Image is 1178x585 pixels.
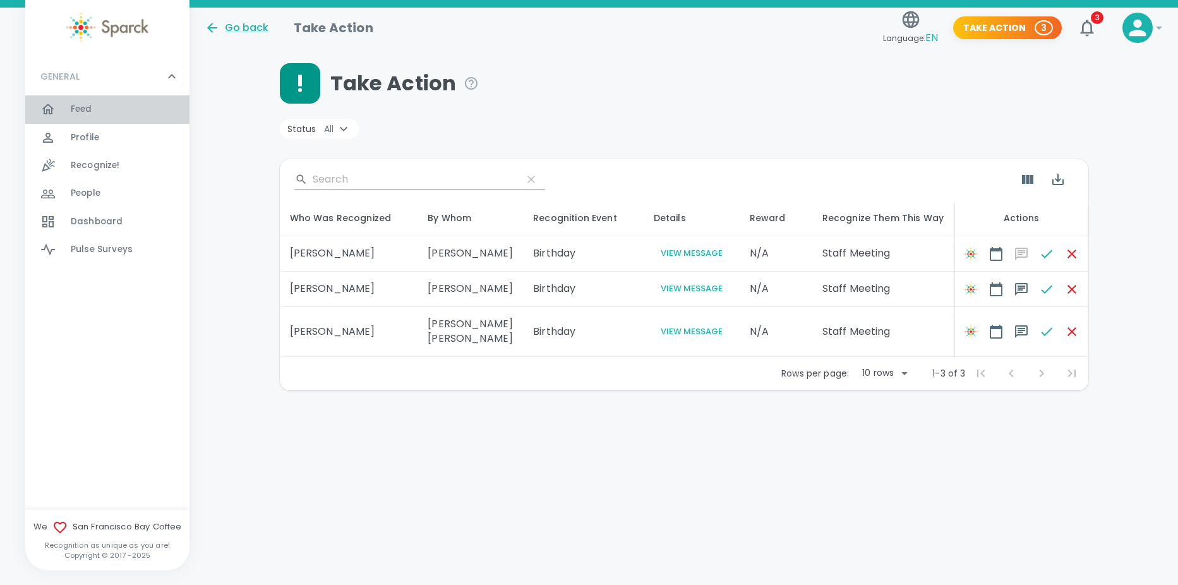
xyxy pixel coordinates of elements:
[822,210,960,226] div: Recognize Them This Way
[25,208,189,236] a: Dashboard
[324,123,334,135] span: All
[740,236,812,272] td: N/A
[964,282,979,297] img: Sparck logo
[1041,21,1047,34] p: 3
[1091,11,1103,24] span: 3
[740,307,812,357] td: N/A
[964,324,979,339] img: Sparck logo
[859,366,897,379] div: 10 rows
[330,71,479,96] span: Take Action
[1043,164,1073,195] button: Export
[25,124,189,152] a: Profile
[313,169,512,190] input: Search
[25,13,189,42] a: Sparck logo
[878,6,943,51] button: Language:EN
[781,367,849,380] p: Rows per page:
[295,173,308,186] svg: Search
[71,131,99,144] span: Profile
[71,159,120,172] span: Recognize!
[287,123,334,135] span: Status
[71,103,92,116] span: Feed
[925,30,938,45] span: EN
[964,246,979,262] img: Sparck logo
[959,319,984,344] button: Sparck logo
[280,236,418,272] td: [PERSON_NAME]
[25,236,189,263] a: Pulse Surveys
[654,210,730,226] div: Details
[523,236,644,272] td: Birthday
[66,13,148,42] img: Sparck logo
[25,95,189,123] a: Feed
[750,210,802,226] div: Reward
[932,367,965,380] p: 1-3 of 3
[953,16,1062,40] button: Take Action 3
[25,152,189,179] a: Recognize!
[740,272,812,307] td: N/A
[290,210,408,226] div: Who Was Recognized
[523,307,644,357] td: Birthday
[1013,164,1043,195] button: Show Columns
[418,307,523,357] td: [PERSON_NAME] [PERSON_NAME]
[464,76,479,91] svg: It's time to personalize your recognition! These people were recognized yet it would mean the mos...
[280,307,418,357] td: [PERSON_NAME]
[25,520,189,535] span: We San Francisco Bay Coffee
[959,277,984,302] button: Sparck logo
[812,307,970,357] td: Staff Meeting
[71,187,100,200] span: People
[25,95,189,268] div: GENERAL
[812,272,970,307] td: Staff Meeting
[418,272,523,307] td: [PERSON_NAME]
[280,272,418,307] td: [PERSON_NAME]
[205,20,268,35] button: Go back
[71,243,133,256] span: Pulse Surveys
[654,282,730,296] button: View Message
[25,540,189,550] p: Recognition as unique as you are!
[883,30,938,47] span: Language:
[966,358,996,389] span: First Page
[654,246,730,261] button: View Message
[1057,358,1087,389] span: Last Page
[280,119,359,139] div: Status All
[25,550,189,560] p: Copyright © 2017 - 2025
[40,70,80,83] p: GENERAL
[428,210,513,226] div: By Whom
[1026,358,1057,389] span: Next Page
[71,215,123,228] span: Dashboard
[959,241,984,267] button: Sparck logo
[533,210,634,226] div: Recognition Event
[812,236,970,272] td: Staff Meeting
[25,179,189,207] a: People
[294,18,373,38] h1: Take Action
[523,272,644,307] td: Birthday
[654,325,730,339] button: View Message
[418,236,523,272] td: [PERSON_NAME]
[25,57,189,95] div: GENERAL
[996,358,1026,389] span: Previous Page
[1072,13,1102,43] button: 3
